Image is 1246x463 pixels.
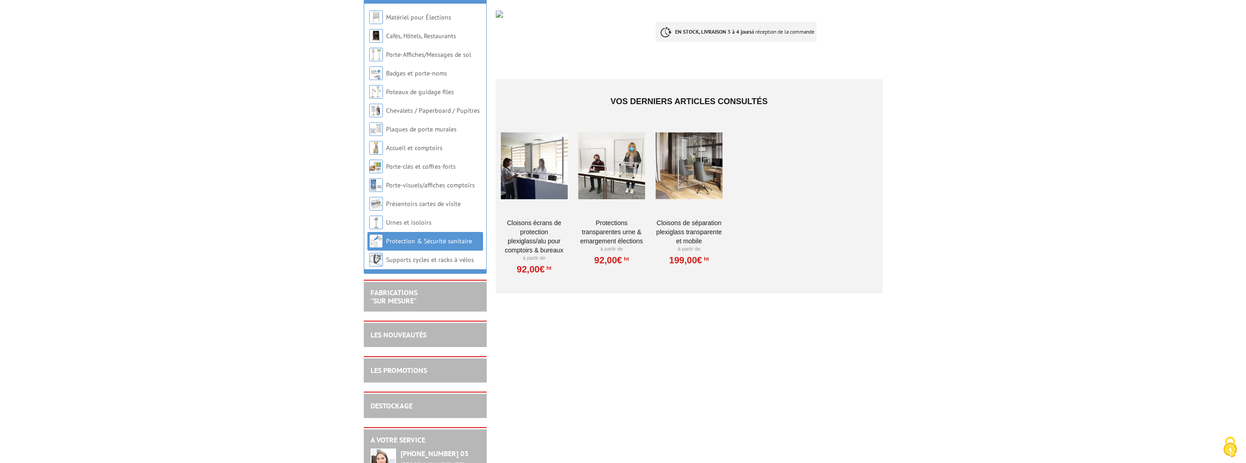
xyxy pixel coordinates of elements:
[702,256,709,262] sup: HT
[675,28,752,35] strong: EN STOCK, LIVRAISON 3 à 4 jours
[371,330,427,339] a: LES NOUVEAUTÉS
[401,449,468,458] strong: [PHONE_NUMBER] 03
[369,85,383,99] img: Poteaux de guidage files
[386,218,432,226] a: Urnes et isoloirs
[501,218,568,255] a: Cloisons Écrans de protection Plexiglass/Alu pour comptoirs & Bureaux
[369,234,383,248] img: Protection & Sécurité sanitaire
[386,69,447,77] a: Badges et porte-noms
[656,218,722,246] a: Cloisons de séparation Plexiglass transparente et mobile
[386,200,461,208] a: Présentoirs cartes de visite
[371,366,427,375] a: LES PROMOTIONS
[369,197,383,211] img: Présentoirs cartes de visite
[369,253,383,267] img: Supports cycles et racks à vélos
[386,181,475,189] a: Porte-visuels/affiches comptoirs
[610,97,768,106] span: Vos derniers articles consultés
[578,246,645,253] p: À partir de
[386,237,472,245] a: Protection & Sécurité sanitaire
[656,246,722,253] p: À partir de
[517,267,551,272] a: 92,00€HT
[369,10,383,24] img: Matériel pour Élections
[369,216,383,229] img: Urnes et isoloirs
[369,48,383,61] img: Porte-Affiches/Messages de sol
[1219,436,1241,458] img: Cookies (fenêtre modale)
[371,401,412,410] a: DESTOCKAGE
[544,265,551,271] sup: HT
[656,22,817,42] p: à réception de la commande
[386,13,451,21] a: Matériel pour Élections
[371,288,417,305] a: FABRICATIONS"Sur Mesure"
[594,257,629,263] a: 92,00€HT
[369,178,383,192] img: Porte-visuels/affiches comptoirs
[386,256,474,264] a: Supports cycles et racks à vélos
[369,104,383,117] img: Chevalets / Paperboard / Pupitres
[369,66,383,80] img: Badges et porte-noms
[369,122,383,136] img: Plaques de porte murales
[386,50,471,59] a: Porte-Affiches/Messages de sol
[501,255,568,262] p: À partir de
[369,141,383,155] img: Accueil et comptoirs
[386,125,457,133] a: Plaques de porte murales
[386,162,456,171] a: Porte-clés et coffres-forts
[371,436,480,444] h2: A votre service
[369,160,383,173] img: Porte-clés et coffres-forts
[622,256,629,262] sup: HT
[386,88,454,96] a: Poteaux de guidage files
[369,29,383,43] img: Cafés, Hôtels, Restaurants
[386,144,442,152] a: Accueil et comptoirs
[386,32,456,40] a: Cafés, Hôtels, Restaurants
[386,106,480,115] a: Chevalets / Paperboard / Pupitres
[669,257,709,263] a: 199,00€HT
[578,218,645,246] a: Protections Transparentes Urne & Emargement élections
[1214,432,1246,463] button: Cookies (fenêtre modale)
